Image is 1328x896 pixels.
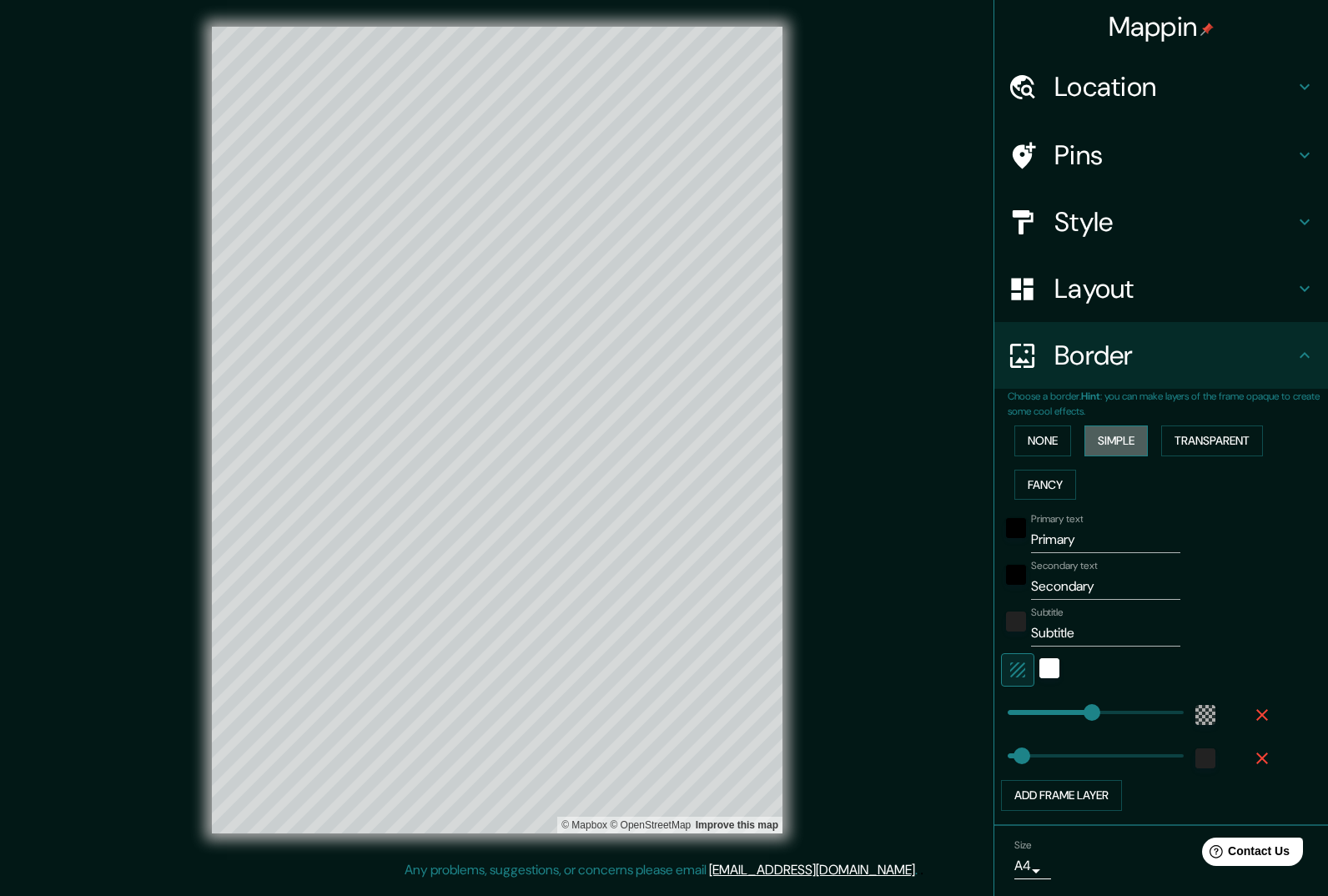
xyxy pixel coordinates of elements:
[1195,705,1215,725] button: color-55555544
[696,819,778,831] a: Map feedback
[1054,138,1295,172] h4: Pins
[709,861,915,878] a: [EMAIL_ADDRESS][DOMAIN_NAME]
[994,53,1328,120] div: Location
[1109,10,1215,43] h4: Mappin
[1031,606,1064,620] label: Subtitle
[1161,425,1263,456] button: Transparent
[1006,565,1026,585] button: black
[994,189,1328,255] div: Style
[1054,70,1295,103] h4: Location
[561,819,607,831] a: Mapbox
[994,255,1328,322] div: Layout
[994,122,1328,189] div: Pins
[1014,425,1071,456] button: None
[1195,748,1215,768] button: color-222222
[1031,512,1083,526] label: Primary text
[1084,425,1148,456] button: Simple
[1001,780,1122,811] button: Add frame layer
[1008,389,1328,419] p: Choose a border. : you can make layers of the frame opaque to create some cool effects.
[1014,853,1051,879] div: A4
[1006,612,1026,632] button: color-222222
[1180,831,1310,878] iframe: Help widget launcher
[1039,658,1059,678] button: white
[405,860,918,880] p: Any problems, suggestions, or concerns please email .
[1081,390,1100,403] b: Hint
[1031,559,1098,573] label: Secondary text
[610,819,691,831] a: OpenStreetMap
[994,322,1328,389] div: Border
[1054,205,1295,239] h4: Style
[1054,339,1295,372] h4: Border
[918,860,920,880] div: .
[1006,518,1026,538] button: black
[1014,838,1032,852] label: Size
[920,860,923,880] div: .
[1014,470,1076,501] button: Fancy
[1200,23,1214,36] img: pin-icon.png
[1054,272,1295,305] h4: Layout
